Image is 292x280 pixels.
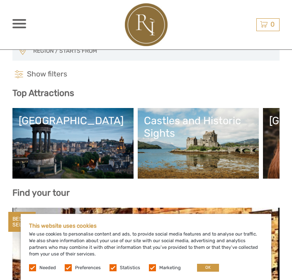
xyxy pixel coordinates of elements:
div: Castles and Historic Sights [144,114,253,139]
a: Castles and Historic Sights [144,114,253,172]
img: 2478-797348f6-2450-45f6-9f70-122f880774ad_logo_big.jpg [125,3,168,46]
label: Marketing [159,265,181,271]
b: Find your tour [12,187,70,198]
div: [GEOGRAPHIC_DATA] [19,114,127,127]
label: Statistics [120,265,140,271]
a: [GEOGRAPHIC_DATA] [19,114,127,172]
label: Preferences [75,265,101,271]
div: We use cookies to personalise content and ads, to provide social media features and to analyse ou... [21,214,271,280]
div: BEST SELLER [8,212,36,232]
button: OK [197,264,219,272]
span: 0 [269,20,276,28]
p: We're away right now. Please check back later! [12,15,94,21]
span: Show filters [27,69,67,79]
h5: This website uses cookies [29,222,263,229]
h4: Show filters [12,69,280,79]
b: Top Attractions [12,88,74,98]
label: Needed [39,265,56,271]
button: REGION / STARTS FROM [29,44,275,58]
button: Open LiveChat chat widget [95,13,105,23]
